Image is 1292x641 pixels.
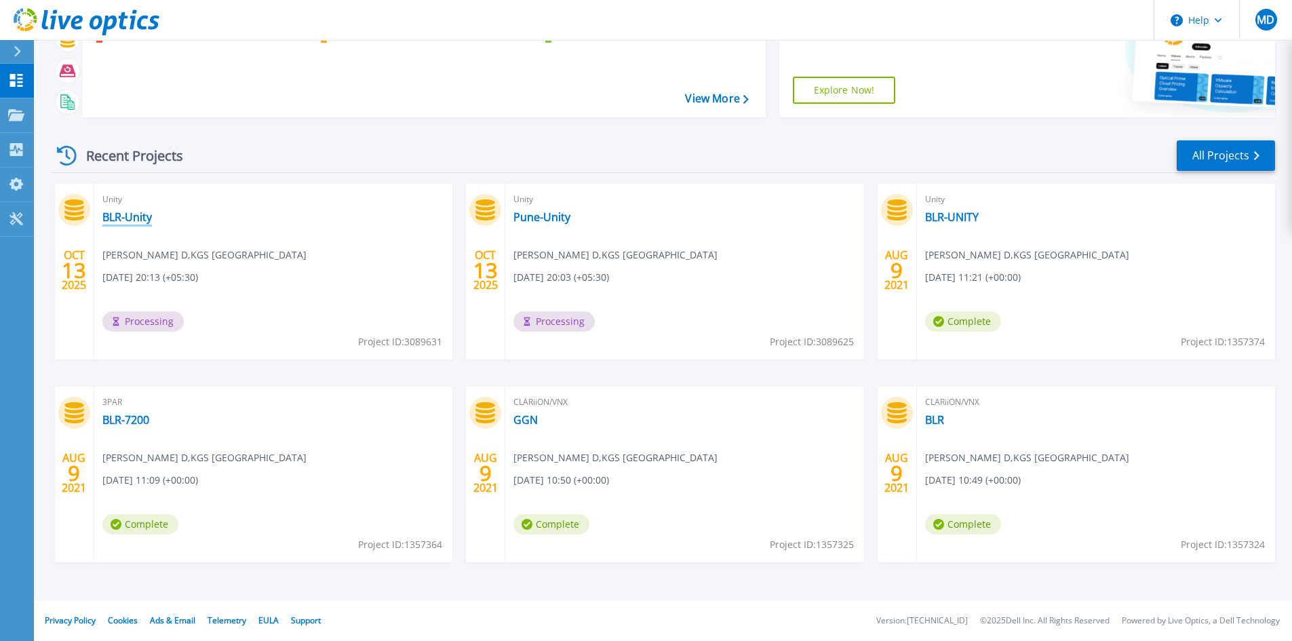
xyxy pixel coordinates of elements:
span: Processing [102,311,184,332]
span: Project ID: 3089625 [770,334,854,349]
span: Processing [513,311,595,332]
span: [PERSON_NAME] D , KGS [GEOGRAPHIC_DATA] [513,248,718,263]
a: Explore Now! [793,77,896,104]
a: All Projects [1177,140,1275,171]
span: Project ID: 1357324 [1181,537,1265,552]
span: 13 [62,265,86,276]
li: Powered by Live Optics, a Dell Technology [1122,617,1280,625]
span: Complete [925,311,1001,332]
span: Complete [925,514,1001,535]
span: Project ID: 1357325 [770,537,854,552]
span: [DATE] 10:50 (+00:00) [513,473,609,488]
span: [PERSON_NAME] D , KGS [GEOGRAPHIC_DATA] [513,450,718,465]
a: BLR-Unity [102,210,152,224]
a: View More [685,92,748,105]
a: Telemetry [208,615,246,626]
div: Recent Projects [52,139,201,172]
span: 9 [890,265,903,276]
span: Unity [102,192,444,207]
span: 9 [890,467,903,479]
span: [DATE] 11:21 (+00:00) [925,270,1021,285]
span: CLARiiON/VNX [925,395,1267,410]
div: AUG 2021 [884,246,909,295]
div: AUG 2021 [884,448,909,498]
span: Unity [513,192,855,207]
span: Complete [102,514,178,535]
span: [PERSON_NAME] D , KGS [GEOGRAPHIC_DATA] [925,248,1129,263]
span: [DATE] 20:13 (+05:30) [102,270,198,285]
span: Unity [925,192,1267,207]
a: GGN [513,413,538,427]
span: Project ID: 1357364 [358,537,442,552]
span: Project ID: 3089631 [358,334,442,349]
span: Complete [513,514,589,535]
span: [PERSON_NAME] D , KGS [GEOGRAPHIC_DATA] [925,450,1129,465]
span: [DATE] 10:49 (+00:00) [925,473,1021,488]
div: AUG 2021 [473,448,498,498]
div: OCT 2025 [61,246,87,295]
a: BLR-7200 [102,413,149,427]
span: [PERSON_NAME] D , KGS [GEOGRAPHIC_DATA] [102,450,307,465]
a: BLR-UNITY [925,210,979,224]
a: Support [291,615,321,626]
li: © 2025 Dell Inc. All Rights Reserved [980,617,1110,625]
span: [PERSON_NAME] D , KGS [GEOGRAPHIC_DATA] [102,248,307,263]
div: AUG 2021 [61,448,87,498]
span: 3PAR [102,395,444,410]
a: BLR [925,413,944,427]
a: EULA [258,615,279,626]
span: 13 [473,265,498,276]
li: Version: [TECHNICAL_ID] [876,617,968,625]
span: [DATE] 11:09 (+00:00) [102,473,198,488]
div: OCT 2025 [473,246,498,295]
span: CLARiiON/VNX [513,395,855,410]
span: 9 [479,467,492,479]
span: 9 [68,467,80,479]
a: Privacy Policy [45,615,96,626]
a: Cookies [108,615,138,626]
span: [DATE] 20:03 (+05:30) [513,270,609,285]
span: Project ID: 1357374 [1181,334,1265,349]
a: Ads & Email [150,615,195,626]
span: MD [1257,14,1274,25]
a: Pune-Unity [513,210,570,224]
